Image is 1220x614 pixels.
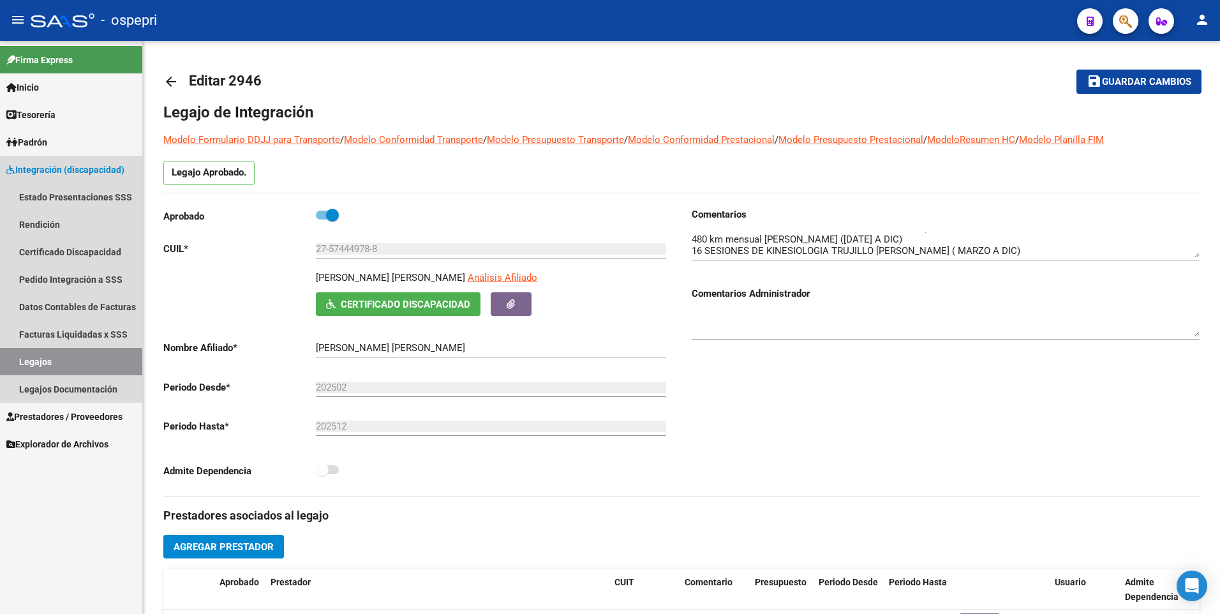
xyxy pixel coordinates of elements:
[265,569,609,611] datatable-header-cell: Prestador
[487,134,624,146] a: Modelo Presupuesto Transporte
[6,410,123,424] span: Prestadores / Proveedores
[163,242,316,256] p: CUIL
[101,6,157,34] span: - ospepri
[6,80,39,94] span: Inicio
[10,12,26,27] mat-icon: menu
[927,134,1015,146] a: ModeloResumen HC
[884,569,954,611] datatable-header-cell: Periodo Hasta
[163,464,316,478] p: Admite Dependencia
[1194,12,1210,27] mat-icon: person
[219,577,259,587] span: Aprobado
[814,569,884,611] datatable-header-cell: Periodo Desde
[163,74,179,89] mat-icon: arrow_back
[163,535,284,558] button: Agregar Prestador
[174,541,274,553] span: Agregar Prestador
[163,341,316,355] p: Nombre Afiliado
[316,292,480,316] button: Certificado Discapacidad
[344,134,483,146] a: Modelo Conformidad Transporte
[680,569,750,611] datatable-header-cell: Comentario
[819,577,878,587] span: Periodo Desde
[1177,571,1207,601] div: Open Intercom Messenger
[778,134,923,146] a: Modelo Presupuesto Prestacional
[1050,569,1120,611] datatable-header-cell: Usuario
[163,209,316,223] p: Aprobado
[1087,73,1102,89] mat-icon: save
[1076,70,1201,93] button: Guardar cambios
[316,271,465,285] p: [PERSON_NAME] [PERSON_NAME]
[341,299,470,310] span: Certificado Discapacidad
[6,108,56,122] span: Tesorería
[271,577,311,587] span: Prestador
[163,134,340,146] a: Modelo Formulario DDJJ para Transporte
[692,207,1200,221] h3: Comentarios
[609,569,680,611] datatable-header-cell: CUIT
[628,134,775,146] a: Modelo Conformidad Prestacional
[685,577,733,587] span: Comentario
[6,437,108,451] span: Explorador de Archivos
[1125,577,1179,602] span: Admite Dependencia
[6,53,73,67] span: Firma Express
[6,163,124,177] span: Integración (discapacidad)
[214,569,265,611] datatable-header-cell: Aprobado
[163,102,1200,123] h1: Legajo de Integración
[692,287,1200,301] h3: Comentarios Administrador
[163,419,316,433] p: Periodo Hasta
[889,577,947,587] span: Periodo Hasta
[755,577,807,587] span: Presupuesto
[750,569,814,611] datatable-header-cell: Presupuesto
[468,272,537,283] span: Análisis Afiliado
[189,73,262,89] span: Editar 2946
[1102,77,1191,88] span: Guardar cambios
[163,161,255,185] p: Legajo Aprobado.
[614,577,634,587] span: CUIT
[1055,577,1086,587] span: Usuario
[6,135,47,149] span: Padrón
[1120,569,1190,611] datatable-header-cell: Admite Dependencia
[163,380,316,394] p: Periodo Desde
[163,507,1200,525] h3: Prestadores asociados al legajo
[1019,134,1104,146] a: Modelo Planilla FIM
